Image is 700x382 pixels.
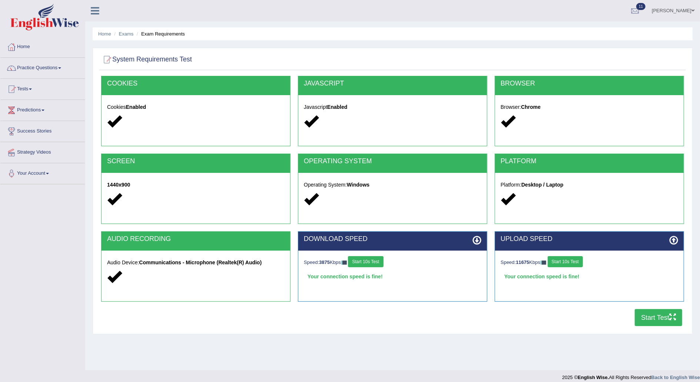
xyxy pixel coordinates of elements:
span: 11 [636,3,646,10]
div: Speed: Kbps [304,256,481,269]
h2: JAVASCRIPT [304,80,481,87]
h5: Operating System: [304,182,481,188]
h2: BROWSER [501,80,678,87]
div: Your connection speed is fine! [501,271,678,282]
a: Back to English Wise [651,375,700,380]
strong: English Wise. [578,375,609,380]
h2: OPERATING SYSTEM [304,158,481,165]
h5: Cookies [107,104,285,110]
a: Practice Questions [0,58,85,76]
button: Start Test [635,309,682,326]
strong: 1440x900 [107,182,130,188]
h2: UPLOAD SPEED [501,235,678,243]
a: Success Stories [0,121,85,140]
h2: PLATFORM [501,158,678,165]
strong: Enabled [126,104,146,110]
h2: SCREEN [107,158,285,165]
h2: DOWNLOAD SPEED [304,235,481,243]
strong: 11675 [516,259,529,265]
a: Home [0,37,85,55]
h5: Browser: [501,104,678,110]
div: 2025 © All Rights Reserved [562,370,700,381]
strong: 3875 [319,259,330,265]
a: Exams [119,31,134,37]
a: Your Account [0,163,85,182]
h5: Platform: [501,182,678,188]
h2: System Requirements Test [101,54,192,65]
h2: COOKIES [107,80,285,87]
li: Exam Requirements [135,30,185,37]
img: ajax-loader-fb-connection.gif [540,261,546,265]
a: Tests [0,79,85,97]
div: Speed: Kbps [501,256,678,269]
button: Start 10s Test [348,256,383,267]
strong: Communications - Microphone (Realtek(R) Audio) [139,259,262,265]
img: ajax-loader-fb-connection.gif [341,261,347,265]
a: Home [98,31,111,37]
div: Your connection speed is fine! [304,271,481,282]
strong: Chrome [521,104,541,110]
button: Start 10s Test [548,256,583,267]
a: Predictions [0,100,85,118]
a: Strategy Videos [0,142,85,161]
strong: Enabled [327,104,347,110]
strong: Windows [347,182,369,188]
h5: Javascript [304,104,481,110]
h2: AUDIO RECORDING [107,235,285,243]
h5: Audio Device: [107,260,285,265]
strong: Desktop / Laptop [521,182,564,188]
